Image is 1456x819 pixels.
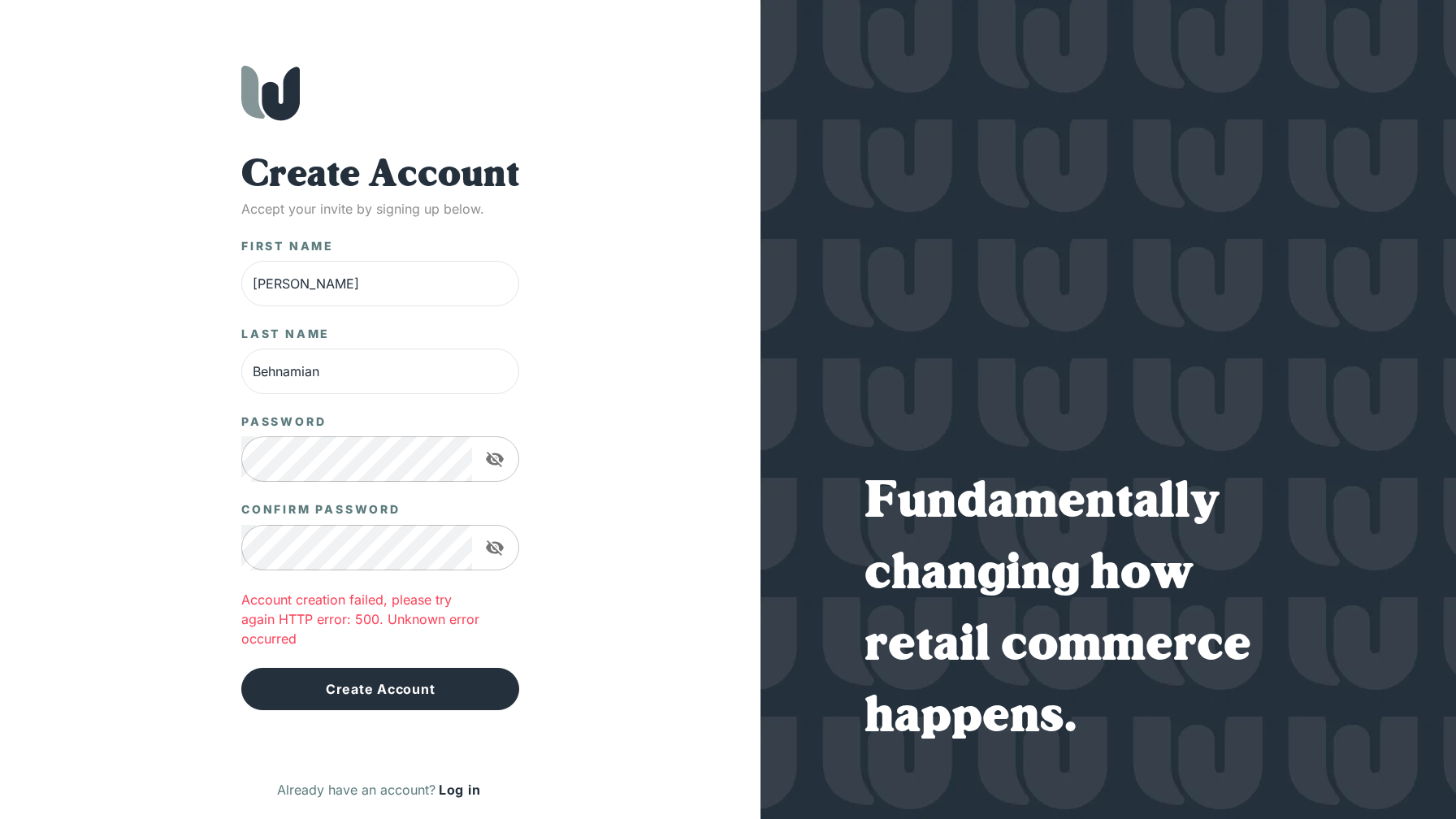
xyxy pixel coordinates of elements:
[241,590,485,648] p: Account creation failed, please try again HTTP error: 500. Unknown error occurred
[241,349,519,394] input: Enter last name
[435,777,484,803] a: Log in
[241,501,401,518] label: Confirm Password
[241,326,330,342] label: Last Name
[241,668,519,710] button: Create Account
[241,238,334,254] label: First Name
[241,154,519,199] h1: Create Account
[241,414,326,430] label: Password
[241,65,300,121] img: Wholeshop logo
[864,468,1351,754] h1: Fundamentally changing how retail commerce happens.
[277,780,435,799] p: Already have an account?
[241,261,519,306] input: Enter first name
[241,199,519,219] p: Accept your invite by signing up below.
